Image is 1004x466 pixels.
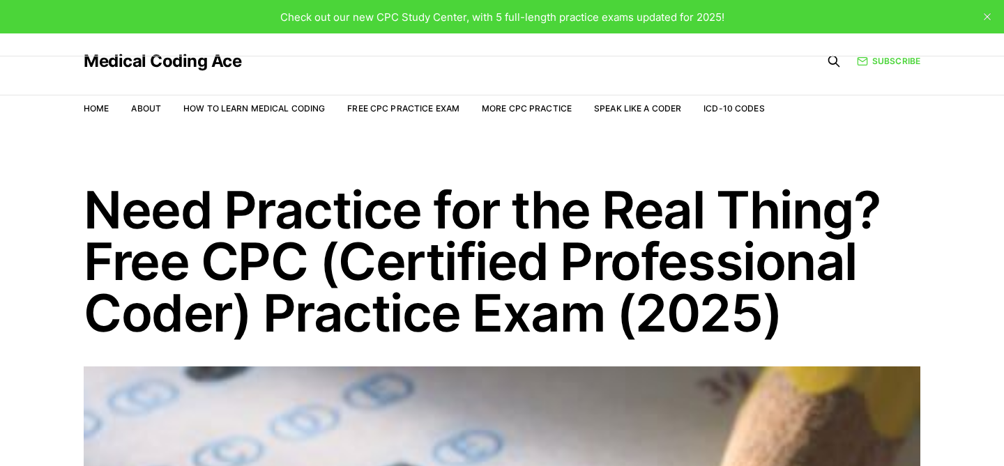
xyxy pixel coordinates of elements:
a: More CPC Practice [482,103,572,114]
button: close [976,6,998,28]
a: ICD-10 Codes [703,103,764,114]
h1: Need Practice for the Real Thing? Free CPC (Certified Professional Coder) Practice Exam (2025) [84,184,920,339]
a: Speak Like a Coder [594,103,681,114]
iframe: portal-trigger [773,398,1004,466]
a: Free CPC Practice Exam [347,103,459,114]
a: About [131,103,161,114]
a: How to Learn Medical Coding [183,103,325,114]
a: Subscribe [857,54,920,68]
span: Check out our new CPC Study Center, with 5 full-length practice exams updated for 2025! [280,10,724,24]
a: Medical Coding Ace [84,53,241,70]
a: Home [84,103,109,114]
